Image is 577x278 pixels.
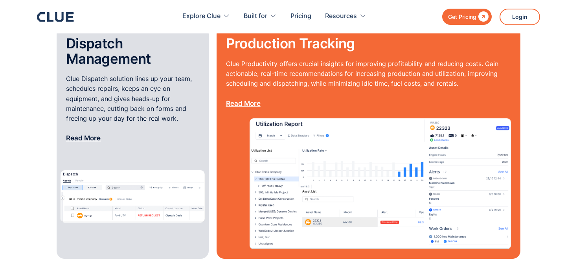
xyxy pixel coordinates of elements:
div: Explore Clue [182,4,221,29]
div: Віджет чату [436,168,577,278]
p: Clue Dispatch solution lines up your team, schedules repairs, keeps an eye on equipment, and give... [66,74,199,143]
a: Read More [226,99,261,107]
h2: Production Tracking [226,36,511,51]
img: dispatch management software [61,170,205,223]
h2: Dispatch Management [66,36,199,66]
div: Built for [244,4,277,29]
div: Get Pricing [448,12,476,22]
div: Built for [244,4,267,29]
div: Explore Clue [182,4,230,29]
p: Clue Productivity offers crucial insights for improving profitability and reducing costs. Gain ac... [226,59,511,109]
a: Pricing [290,4,311,29]
div: Resources [325,4,357,29]
img: utilization report image [250,118,511,249]
div:  [476,12,489,22]
div: Resources [325,4,366,29]
a: Login [500,9,540,25]
iframe: Chat Widget [436,168,577,278]
a: Read More [66,134,101,142]
a: Get Pricing [442,9,492,25]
